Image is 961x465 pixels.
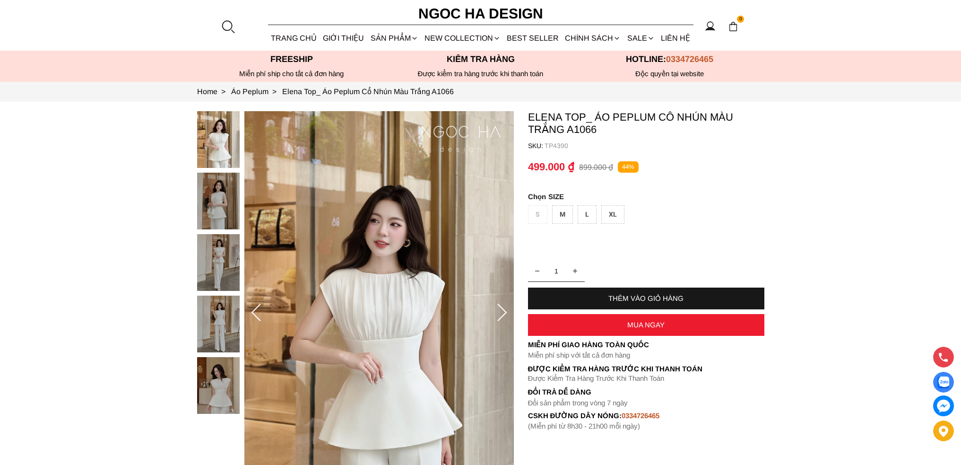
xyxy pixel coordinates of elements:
span: 0 [737,16,745,23]
h6: SKU: [528,142,545,149]
a: Link to Elena Top_ Áo Peplum Cổ Nhún Màu Trắng A1066 [282,88,454,96]
a: messenger [933,395,954,416]
p: Hotline: [575,54,764,64]
p: Elena Top_ Áo Peplum Cổ Nhún Màu Trắng A1066 [528,111,764,136]
p: 499.000 ₫ [528,161,574,173]
a: LIÊN HỆ [658,26,693,51]
img: Elena Top_ Áo Peplum Cổ Nhún Màu Trắng A1066_mini_4 [197,357,240,414]
div: THÊM VÀO GIỎ HÀNG [528,294,764,302]
div: M [552,205,573,224]
div: XL [601,205,624,224]
p: Được Kiểm Tra Hàng Trước Khi Thanh Toán [528,374,764,383]
font: Đổi sản phẩm trong vòng 7 ngày [528,399,628,407]
img: Elena Top_ Áo Peplum Cổ Nhún Màu Trắng A1066_mini_3 [197,296,240,352]
div: Miễn phí ship cho tất cả đơn hàng [197,70,386,78]
a: SALE [624,26,658,51]
img: Elena Top_ Áo Peplum Cổ Nhún Màu Trắng A1066_mini_2 [197,234,240,291]
div: Chính sách [562,26,624,51]
font: (Miễn phí từ 8h30 - 21h00 mỗi ngày) [528,422,640,430]
img: Elena Top_ Áo Peplum Cổ Nhún Màu Trắng A1066_mini_0 [197,111,240,168]
span: 0334726465 [666,54,713,64]
div: L [578,205,597,224]
h6: Đổi trả dễ dàng [528,388,764,396]
img: Display image [937,377,949,388]
p: SIZE [528,193,764,201]
span: > [268,88,280,96]
input: Quantity input [528,262,585,281]
font: cskh đường dây nóng: [528,412,622,420]
a: Ngoc Ha Design [410,2,552,25]
a: BEST SELLER [504,26,562,51]
p: Được Kiểm Tra Hàng Trước Khi Thanh Toán [528,365,764,373]
a: Display image [933,372,954,393]
p: 44% [618,161,639,173]
span: > [217,88,229,96]
font: Kiểm tra hàng [447,54,515,64]
p: 899.000 ₫ [579,163,613,172]
div: MUA NGAY [528,321,764,329]
img: Elena Top_ Áo Peplum Cổ Nhún Màu Trắng A1066_mini_1 [197,173,240,229]
a: Link to Áo Peplum [231,88,282,96]
a: GIỚI THIỆU [320,26,367,51]
h6: Độc quyền tại website [575,70,764,78]
font: Miễn phí giao hàng toàn quốc [528,341,649,349]
a: NEW COLLECTION [421,26,503,51]
div: SẢN PHẨM [367,26,421,51]
a: TRANG CHỦ [268,26,320,51]
p: TP4390 [545,142,764,149]
font: 0334726465 [622,412,659,420]
a: Link to Home [197,88,231,96]
font: Miễn phí ship với tất cả đơn hàng [528,351,630,359]
img: img-CART-ICON-ksit0nf1 [728,21,738,32]
p: Freeship [197,54,386,64]
p: Được kiểm tra hàng trước khi thanh toán [386,70,575,78]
